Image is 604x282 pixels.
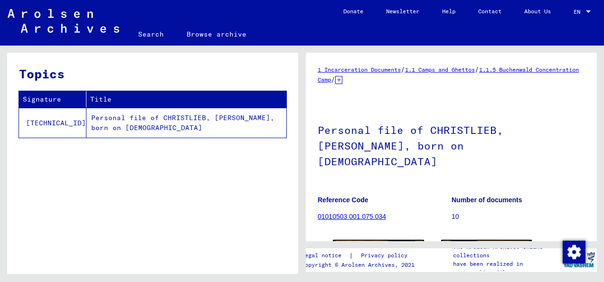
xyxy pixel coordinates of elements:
b: Number of documents [452,196,522,204]
a: Privacy policy [353,251,419,261]
span: / [475,65,479,74]
img: Change consent [563,241,585,263]
span: EN [574,9,584,15]
th: Title [86,91,286,108]
div: | [302,251,419,261]
b: Reference Code [318,196,368,204]
img: yv_logo.png [561,248,597,272]
span: / [401,65,405,74]
a: 1 Incarceration Documents [318,66,401,73]
td: Personal file of CHRISTLIEB, [PERSON_NAME], born on [DEMOGRAPHIC_DATA] [86,108,286,138]
td: [TECHNICAL_ID] [19,108,86,138]
span: / [331,75,335,84]
img: Arolsen_neg.svg [8,9,119,33]
h1: Personal file of CHRISTLIEB, [PERSON_NAME], born on [DEMOGRAPHIC_DATA] [318,108,585,181]
a: 1.1 Camps and Ghettos [405,66,475,73]
a: Search [127,23,175,46]
p: Copyright © Arolsen Archives, 2021 [302,261,419,269]
th: Signature [19,91,86,108]
h3: Topics [19,65,286,83]
p: have been realized in partnership with [453,260,560,277]
a: Browse archive [175,23,258,46]
p: 10 [452,212,585,222]
a: Legal notice [302,251,349,261]
a: 01010503 001.075.034 [318,213,386,220]
p: The Arolsen Archives online collections [453,243,560,260]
